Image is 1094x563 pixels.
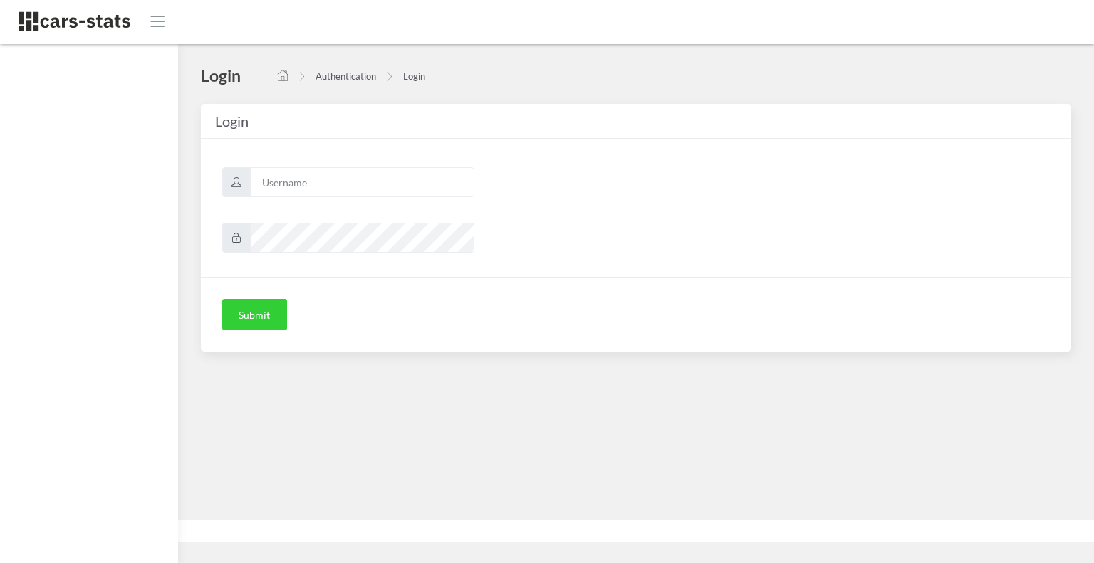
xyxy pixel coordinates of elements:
[250,167,474,197] input: Username
[215,112,249,130] span: Login
[18,11,132,33] img: navbar brand
[403,70,425,82] a: Login
[222,299,287,330] button: Submit
[201,65,241,86] h4: Login
[316,70,376,82] a: Authentication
